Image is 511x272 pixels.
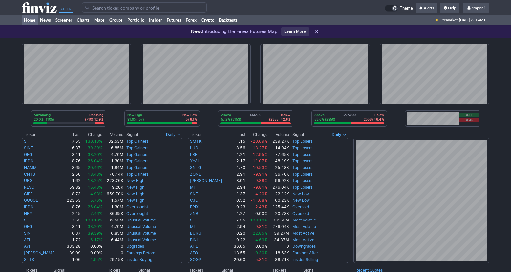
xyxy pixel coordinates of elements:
a: STI [190,218,196,222]
th: Volume [268,131,289,138]
a: New High [126,191,144,196]
div: SMA50 [220,113,291,122]
a: GEG [24,224,32,229]
td: 6.85M [103,230,124,237]
a: Top Losers [292,185,312,190]
span: 6.17% [90,237,102,242]
span: -20.69% [251,139,267,144]
td: 3.41 [63,223,81,230]
td: 70.14K [103,171,124,178]
a: Top Losers [292,139,312,144]
a: AYI [24,244,30,249]
a: Alerts [416,3,437,13]
td: 59.82 [63,184,81,191]
span: -5.81% [253,257,267,262]
td: 13.55 [230,250,245,256]
span: -2.43% [253,204,267,209]
td: 14.94K [268,145,289,151]
td: 2.94 [230,184,245,191]
td: 0 [268,243,289,250]
span: 39.39% [88,231,102,236]
a: Top Losers [292,165,312,170]
a: Top Losers [292,145,312,150]
span: 22.85% [253,231,267,236]
a: Insider Buying [126,257,152,262]
span: -13.27% [251,145,267,150]
td: 1.06 [63,256,81,263]
span: 130.18% [85,139,102,144]
a: Top Gainers [126,139,148,144]
span: -9.81% [253,185,267,190]
td: 3.41 [63,151,81,158]
p: 53.6% (2950) [314,117,335,122]
a: Oversold [292,211,309,216]
p: (5) 8.1% [182,117,197,122]
td: 0.00% [81,243,103,250]
a: LUD [190,145,198,150]
span: -12.95% [251,152,267,157]
span: 4.95% [90,257,102,262]
td: 2.50 [63,171,81,178]
td: 8.56 [230,145,245,151]
span: 33.20% [88,224,102,229]
p: (710) 12.9% [85,117,103,122]
a: REVG [24,185,34,190]
span: Daily [332,131,341,138]
a: SNTG [190,165,201,170]
td: 1.57M [103,197,124,204]
a: MI [190,224,195,229]
td: 32.53M [103,138,124,145]
td: 239.27K [268,138,289,145]
a: Unusual Volume [126,224,156,229]
span: -9.88% [253,178,267,183]
td: 48.19K [268,158,289,164]
p: Above [314,113,335,117]
a: SNTI [190,191,199,196]
td: 7.55 [63,138,81,145]
td: 7.55 [63,217,81,223]
td: 659.70K [103,191,124,197]
td: 8.76 [63,204,81,210]
td: 1.72 [63,237,81,243]
span: 15.48% [88,185,102,190]
td: 8.76 [63,158,81,164]
td: 86.65K [103,210,124,217]
span: Daily [166,131,176,138]
td: 39.27M [268,230,289,237]
td: 223.53 [63,197,81,204]
span: Signal [292,132,304,137]
p: New High [127,113,144,117]
a: AEI [24,237,30,242]
td: 276.04K [268,223,289,230]
td: 6.37 [63,145,81,151]
a: Top Gainers [126,165,148,170]
td: 1.21 [230,151,245,158]
button: Signals interval [330,131,348,138]
a: Learn More [281,27,309,36]
a: Top Losers [292,152,312,157]
th: Ticker [188,131,231,138]
span: -11.68% [251,198,267,203]
span: Theme [400,5,413,12]
span: 26.04% [88,204,102,209]
a: CJET [190,198,200,203]
td: 0.00% [245,243,268,250]
input: Search [82,2,207,13]
a: Downgrades [292,244,316,249]
a: Forex [183,15,199,25]
p: 91.9% (57) [127,117,144,122]
p: 57.2% (3153) [221,117,241,122]
span: [DATE] 7:31 AM ET [459,15,488,25]
a: URG [24,178,32,183]
span: rraponi [472,5,485,10]
button: Bear [459,118,479,122]
a: STI [24,139,30,144]
a: Portfolio [125,15,147,25]
td: 20.60 [230,256,245,263]
span: 4.69% [255,237,267,242]
span: 7.46% [90,211,102,216]
a: GOOGL [24,198,38,203]
a: YYAI [190,158,199,163]
a: CIFR [24,191,33,196]
a: SINT [24,145,33,150]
